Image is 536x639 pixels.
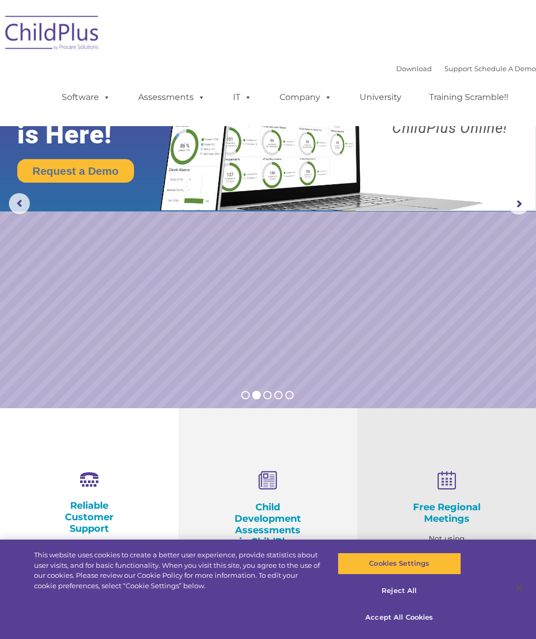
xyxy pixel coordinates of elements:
button: Accept All Cookies [338,607,461,629]
a: Training Scramble!! [419,87,519,108]
a: Schedule A Demo [474,64,536,73]
button: Close [508,577,531,600]
h4: Free Regional Meetings [410,501,484,524]
rs-layer: The Future of ChildPlus is Here! [17,61,188,149]
a: Support [444,64,472,73]
a: Assessments [128,87,216,108]
div: This website uses cookies to create a better user experience, provide statistics about user visit... [34,550,321,591]
font: | [396,64,536,73]
h4: Child Development Assessments in ChildPlus [231,501,305,547]
a: Software [51,87,121,108]
button: Reject All [338,580,461,602]
rs-layer: Boost your productivity and streamline your success in ChildPlus Online! [370,67,529,135]
button: Cookies Settings [338,553,461,575]
a: Download [396,64,432,73]
h4: Reliable Customer Support [52,500,126,534]
a: IT [222,87,262,108]
a: University [349,87,412,108]
a: Request a Demo [17,159,134,183]
a: Company [269,87,342,108]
